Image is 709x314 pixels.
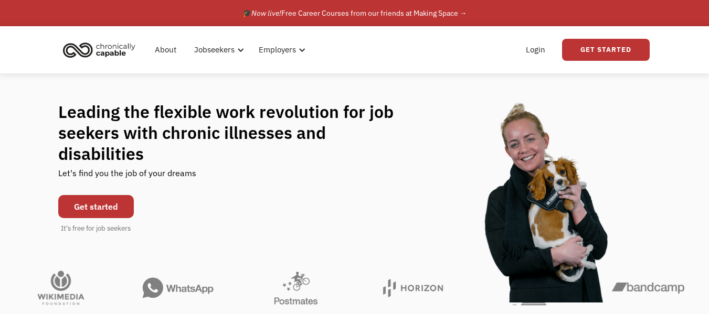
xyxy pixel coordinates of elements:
[520,33,552,67] a: Login
[61,223,131,234] div: It's free for job seekers
[242,7,467,19] div: 🎓 Free Career Courses from our friends at Making Space →
[562,39,650,61] a: Get Started
[149,33,183,67] a: About
[188,33,247,67] div: Jobseekers
[58,101,414,164] h1: Leading the flexible work revolution for job seekers with chronic illnesses and disabilities
[60,38,143,61] a: home
[58,195,134,218] a: Get started
[251,8,281,18] em: Now live!
[194,44,235,56] div: Jobseekers
[60,38,139,61] img: Chronically Capable logo
[58,164,196,190] div: Let's find you the job of your dreams
[259,44,296,56] div: Employers
[252,33,309,67] div: Employers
